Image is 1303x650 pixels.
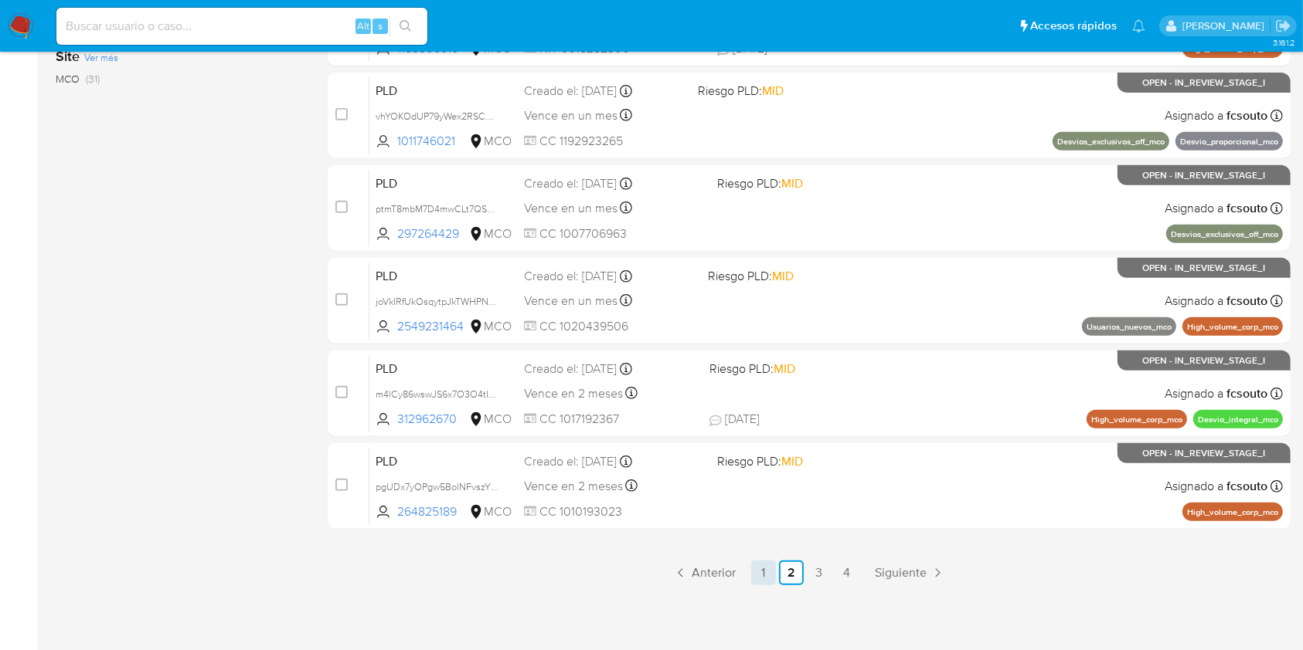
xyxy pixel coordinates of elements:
a: Salir [1275,18,1291,34]
input: Buscar usuario o caso... [56,16,427,36]
span: Accesos rápidos [1030,18,1117,34]
button: search-icon [390,15,421,37]
span: 3.161.2 [1273,36,1295,49]
span: s [378,19,383,33]
span: Alt [357,19,369,33]
a: Notificaciones [1132,19,1145,32]
p: felipe.cayon@mercadolibre.com [1182,19,1270,33]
